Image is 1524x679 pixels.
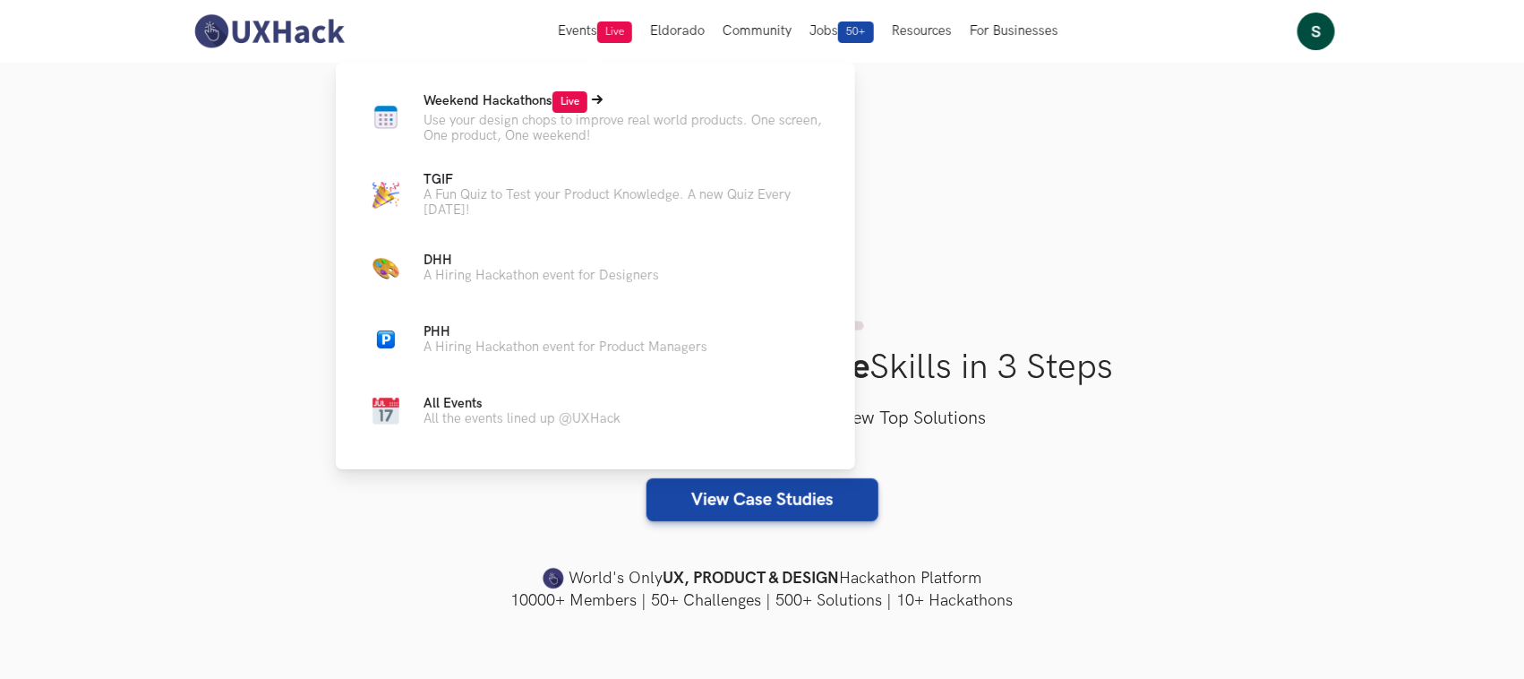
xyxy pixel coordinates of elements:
[424,324,450,339] span: PHH
[189,405,1335,434] h3: Select a Case Study, Test your skills & View Top Solutions
[364,91,826,143] a: Calendar newWeekend HackathonsLiveUse your design chops to improve real world products. One scree...
[597,21,632,43] span: Live
[189,347,1335,389] h1: Improve Your Skills in 3 Steps
[364,246,826,289] a: Color PaletteDHHA Hiring Hackathon event for Designers
[424,339,707,355] p: A Hiring Hackathon event for Product Managers
[543,567,564,590] img: uxhack-favicon-image.png
[377,331,395,348] img: Parking
[424,268,659,283] p: A Hiring Hackathon event for Designers
[364,390,826,433] a: CalendarAll EventsAll the events lined up @UXHack
[424,93,587,108] span: Weekend Hackathons
[372,254,399,281] img: Color Palette
[424,187,826,218] p: A Fun Quiz to Test your Product Knowledge. A new Quiz Every [DATE]!
[372,104,399,131] img: Calendar new
[1297,13,1335,50] img: Your profile pic
[189,13,348,50] img: UXHack-logo.png
[189,566,1335,591] h4: World's Only Hackathon Platform
[424,113,826,143] p: Use your design chops to improve real world products. One screen, One product, One weekend!
[189,589,1335,612] h4: 10000+ Members | 50+ Challenges | 500+ Solutions | 10+ Hackathons
[552,91,587,113] span: Live
[364,172,826,218] a: Party capTGIFA Fun Quiz to Test your Product Knowledge. A new Quiz Every [DATE]!
[424,396,483,411] span: All Events
[372,182,399,209] img: Party cap
[424,172,453,187] span: TGIF
[646,478,878,521] a: View Case Studies
[424,253,452,268] span: DHH
[664,566,840,591] strong: UX, PRODUCT & DESIGN
[372,398,399,425] img: Calendar
[838,21,874,43] span: 50+
[364,318,826,361] a: ParkingPHHA Hiring Hackathon event for Product Managers
[424,411,621,426] p: All the events lined up @UXHack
